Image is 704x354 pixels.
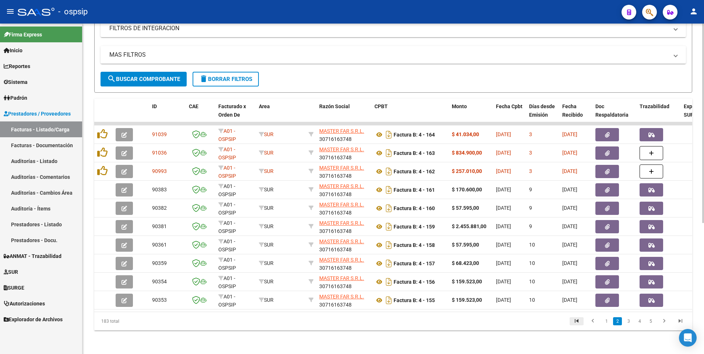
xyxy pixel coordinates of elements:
[601,315,612,328] li: page 1
[152,260,167,266] span: 90359
[562,279,577,284] span: [DATE]
[259,150,274,156] span: SUR
[319,257,364,263] span: MASTER FAR S.R.L.
[109,51,668,59] mat-panel-title: MAS FILTROS
[58,4,88,20] span: - ospsip
[452,242,479,248] strong: $ 57.595,00
[152,242,167,248] span: 90361
[496,168,511,174] span: [DATE]
[394,150,435,156] strong: Factura B: 4 - 163
[218,238,236,253] span: A01 - OSPSIP
[529,297,535,303] span: 10
[374,103,388,109] span: CPBT
[319,219,369,234] div: 30716163748
[529,168,532,174] span: 3
[384,129,394,141] i: Descargar documento
[259,223,274,229] span: SUR
[645,315,656,328] li: page 5
[4,46,22,54] span: Inicio
[384,221,394,233] i: Descargar documento
[452,187,482,192] strong: $ 170.600,00
[496,242,511,248] span: [DATE]
[394,132,435,138] strong: Factura B: 4 - 164
[101,20,686,37] mat-expansion-panel-header: FILTROS DE INTEGRACION
[635,317,644,325] a: 4
[673,317,687,325] a: go to last page
[394,279,435,285] strong: Factura B: 4 - 156
[193,72,259,86] button: Borrar Filtros
[152,103,157,109] span: ID
[319,183,364,189] span: MASTER FAR S.R.L.
[319,182,369,198] div: 30716163748
[613,317,622,325] a: 2
[319,201,369,216] div: 30716163748
[259,260,274,266] span: SUR
[562,297,577,303] span: [DATE]
[562,242,577,248] span: [DATE]
[218,294,236,308] span: A01 - OSPSIP
[529,131,532,137] span: 3
[689,7,698,16] mat-icon: person
[634,315,645,328] li: page 4
[152,131,167,137] span: 91039
[319,164,369,179] div: 30716163748
[384,202,394,214] i: Descargar documento
[259,279,274,284] span: SUR
[259,242,274,248] span: SUR
[529,187,532,192] span: 9
[394,242,435,248] strong: Factura B: 4 - 158
[493,99,526,131] datatable-header-cell: Fecha Cpbt
[218,146,236,161] span: A01 - OSPSIP
[186,99,215,131] datatable-header-cell: CAE
[452,223,486,229] strong: $ 2.455.881,00
[107,76,180,82] span: Buscar Comprobante
[319,294,364,300] span: MASTER FAR S.R.L.
[4,62,30,70] span: Reportes
[218,128,236,142] span: A01 - OSPSIP
[452,103,467,109] span: Monto
[394,224,435,230] strong: Factura B: 4 - 159
[319,274,369,290] div: 30716163748
[259,187,274,192] span: SUR
[394,187,435,193] strong: Factura B: 4 - 161
[529,103,555,118] span: Días desde Emisión
[199,76,252,82] span: Borrar Filtros
[496,187,511,192] span: [DATE]
[189,103,198,109] span: CAE
[259,168,274,174] span: SUR
[570,317,584,325] a: go to first page
[496,131,511,137] span: [DATE]
[107,74,116,83] mat-icon: search
[316,99,372,131] datatable-header-cell: Razón Social
[449,99,493,131] datatable-header-cell: Monto
[152,150,167,156] span: 91036
[529,260,535,266] span: 10
[640,103,669,109] span: Trazabilidad
[319,103,350,109] span: Razón Social
[394,261,435,266] strong: Factura B: 4 - 157
[319,238,364,244] span: MASTER FAR S.R.L.
[562,260,577,266] span: [DATE]
[4,78,28,86] span: Sistema
[4,94,27,102] span: Padrón
[4,31,42,39] span: Firma Express
[562,223,577,229] span: [DATE]
[218,220,236,234] span: A01 - OSPSIP
[452,279,482,284] strong: $ 159.523,00
[319,293,369,308] div: 30716163748
[562,150,577,156] span: [DATE]
[646,317,655,325] a: 5
[319,128,364,134] span: MASTER FAR S.R.L.
[612,315,623,328] li: page 2
[529,150,532,156] span: 3
[94,312,212,330] div: 183 total
[152,168,167,174] span: 90993
[496,223,511,229] span: [DATE]
[6,7,15,16] mat-icon: menu
[526,99,559,131] datatable-header-cell: Días desde Emisión
[452,205,479,211] strong: $ 57.595,00
[218,257,236,271] span: A01 - OSPSIP
[394,297,435,303] strong: Factura B: 4 - 155
[4,252,61,260] span: ANMAT - Trazabilidad
[586,317,600,325] a: go to previous page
